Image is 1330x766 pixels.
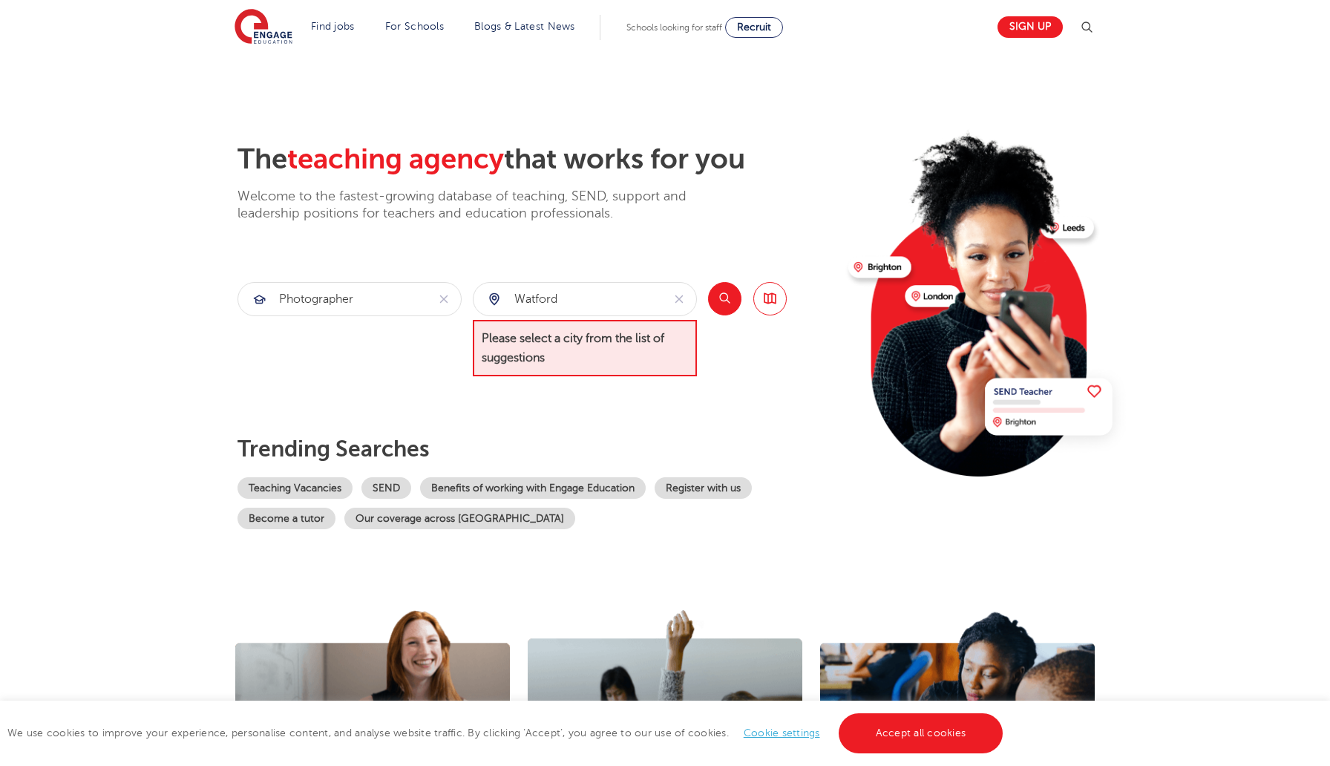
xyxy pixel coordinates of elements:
[385,21,444,32] a: For Schools
[344,508,575,529] a: Our coverage across [GEOGRAPHIC_DATA]
[626,22,722,33] span: Schools looking for staff
[474,21,575,32] a: Blogs & Latest News
[427,283,461,315] button: Clear
[744,727,820,739] a: Cookie settings
[708,282,741,315] button: Search
[311,21,355,32] a: Find jobs
[238,283,427,315] input: Submit
[361,477,411,499] a: SEND
[237,143,836,177] h2: The that works for you
[235,9,292,46] img: Engage Education
[725,17,783,38] a: Recruit
[473,320,697,377] span: Please select a city from the list of suggestions
[287,143,504,175] span: teaching agency
[237,188,727,223] p: Welcome to the fastest-growing database of teaching, SEND, support and leadership positions for t...
[420,477,646,499] a: Benefits of working with Engage Education
[997,16,1063,38] a: Sign up
[237,508,335,529] a: Become a tutor
[474,283,662,315] input: Submit
[237,282,462,316] div: Submit
[839,713,1003,753] a: Accept all cookies
[237,477,353,499] a: Teaching Vacancies
[737,22,771,33] span: Recruit
[237,436,836,462] p: Trending searches
[473,282,697,316] div: Submit
[662,283,696,315] button: Clear
[7,727,1006,739] span: We use cookies to improve your experience, personalise content, and analyse website traffic. By c...
[655,477,752,499] a: Register with us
